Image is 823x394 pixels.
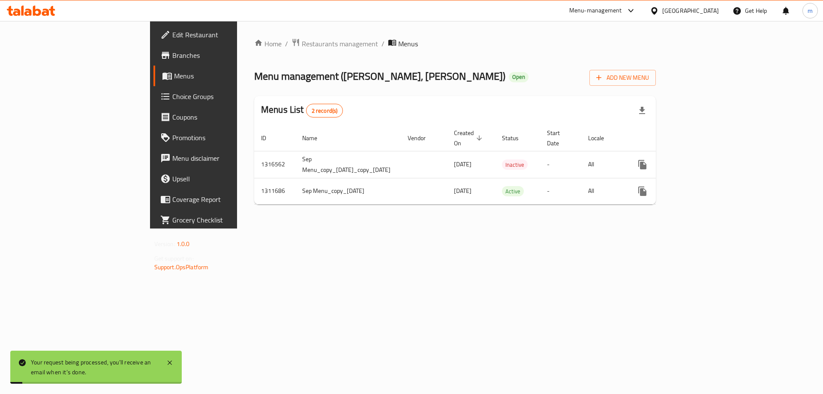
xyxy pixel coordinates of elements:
[632,100,652,121] div: Export file
[153,127,288,148] a: Promotions
[509,73,529,81] span: Open
[254,125,721,205] table: enhanced table
[808,6,813,15] span: m
[172,50,281,60] span: Branches
[302,39,378,49] span: Restaurants management
[454,159,472,170] span: [DATE]
[632,181,653,202] button: more
[662,6,719,15] div: [GEOGRAPHIC_DATA]
[408,133,437,143] span: Vendor
[581,151,625,178] td: All
[295,151,401,178] td: Sep Menu_copy_[DATE]_copy_[DATE]
[454,185,472,196] span: [DATE]
[172,174,281,184] span: Upsell
[653,154,673,175] button: Change Status
[306,104,343,117] div: Total records count
[153,86,288,107] a: Choice Groups
[172,215,281,225] span: Grocery Checklist
[31,358,158,377] div: Your request being processed, you’ll receive an email when it’s done.
[154,253,194,264] span: Get support on:
[632,154,653,175] button: more
[509,72,529,82] div: Open
[261,133,277,143] span: ID
[398,39,418,49] span: Menus
[291,38,378,49] a: Restaurants management
[502,133,530,143] span: Status
[153,45,288,66] a: Branches
[172,112,281,122] span: Coupons
[589,70,656,86] button: Add New Menu
[172,132,281,143] span: Promotions
[153,168,288,189] a: Upsell
[254,66,505,86] span: Menu management ( [PERSON_NAME], [PERSON_NAME] )
[154,238,175,250] span: Version:
[172,91,281,102] span: Choice Groups
[177,238,190,250] span: 1.0.0
[588,133,615,143] span: Locale
[540,151,581,178] td: -
[153,66,288,86] a: Menus
[261,103,343,117] h2: Menus List
[174,71,281,81] span: Menus
[540,178,581,204] td: -
[172,194,281,205] span: Coverage Report
[502,160,528,170] span: Inactive
[254,38,656,49] nav: breadcrumb
[502,159,528,170] div: Inactive
[153,148,288,168] a: Menu disclaimer
[306,107,343,115] span: 2 record(s)
[172,153,281,163] span: Menu disclaimer
[154,262,209,273] a: Support.OpsPlatform
[153,189,288,210] a: Coverage Report
[153,107,288,127] a: Coupons
[302,133,328,143] span: Name
[625,125,721,151] th: Actions
[547,128,571,148] span: Start Date
[596,72,649,83] span: Add New Menu
[172,30,281,40] span: Edit Restaurant
[581,178,625,204] td: All
[295,178,401,204] td: Sep Menu_copy_[DATE]
[381,39,384,49] li: /
[502,186,524,196] span: Active
[153,24,288,45] a: Edit Restaurant
[569,6,622,16] div: Menu-management
[454,128,485,148] span: Created On
[153,210,288,230] a: Grocery Checklist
